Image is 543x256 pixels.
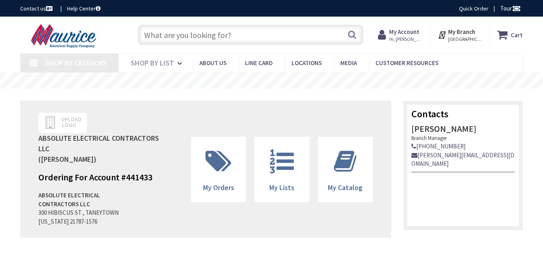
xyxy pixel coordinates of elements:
span: [GEOGRAPHIC_DATA], [GEOGRAPHIC_DATA] [448,36,482,42]
a: My Orders [191,137,246,202]
span: Media [340,59,357,67]
a: Contact us [20,4,54,13]
div: [US_STATE] 21787-1576 [38,217,126,226]
a: Cart [497,28,523,42]
span: Hi, [PERSON_NAME] [389,36,423,42]
span: My Lists [269,183,294,192]
a: My Account Hi, [PERSON_NAME] [378,28,423,42]
div: ABSOLUTE ELECTRICAL CONTRACTORS LLC [38,133,171,154]
span: Tour [500,4,521,12]
a: Help Center [67,4,101,13]
a: My Catalog [318,137,373,202]
input: What are you looking for? [138,25,363,45]
span: My Catalog [328,183,363,192]
span: Locations [291,59,322,67]
rs-layer: Free Same Day Pickup at 15 Locations [198,76,346,85]
h3: Contacts [411,109,515,119]
a: Quick Order [459,4,488,13]
div: My Branch [GEOGRAPHIC_DATA], [GEOGRAPHIC_DATA] [438,28,482,42]
a: My Lists [255,137,309,202]
small: Branch Manager [411,135,447,142]
img: Maurice Electrical Supply Company [20,23,109,49]
strong: My Branch [448,28,475,36]
span: Upload Logo [57,116,77,128]
span: About us [199,59,226,67]
a: [PHONE_NUMBER] [411,142,465,150]
strong: Cart [511,28,523,42]
strong: ABSOLUTE ELECTRICAL CONTRACTORS LLC [38,191,100,207]
strong: My Account [389,28,419,36]
h4: Ordering For Account # [38,172,153,182]
span: Shop By List [131,58,174,68]
div: 300 HIBISCUS ST , TANEYTOWN [38,208,126,217]
span: Shop By Category [45,58,107,68]
span: My Orders [203,183,234,192]
div: ([PERSON_NAME]) [38,154,171,165]
a: [PERSON_NAME][EMAIL_ADDRESS][DOMAIN_NAME] [411,151,515,168]
span: Customer Resources [375,59,438,67]
h4: [PERSON_NAME] [411,124,515,133]
span: Line Card [245,59,273,67]
span: 441433 [126,171,153,183]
